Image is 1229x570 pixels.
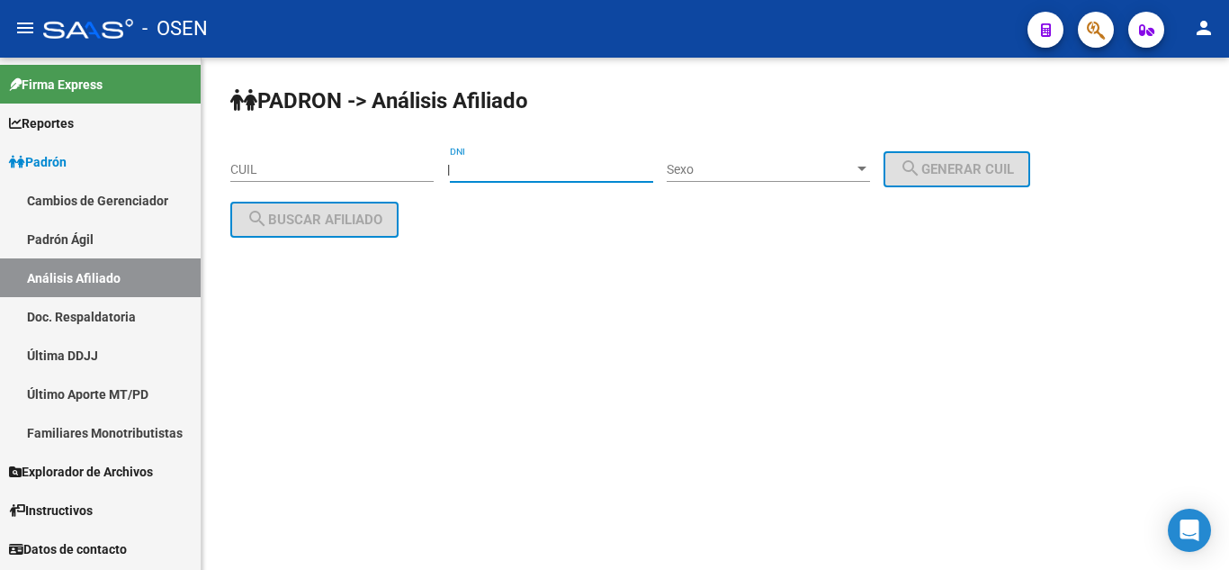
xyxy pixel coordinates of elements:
span: Firma Express [9,75,103,95]
span: - OSEN [142,9,208,49]
span: Reportes [9,113,74,133]
mat-icon: search [247,208,268,230]
mat-icon: person [1193,17,1215,39]
div: | [447,162,1044,176]
span: Datos de contacto [9,539,127,559]
span: Sexo [667,162,854,177]
span: Buscar afiliado [247,212,382,228]
button: Buscar afiliado [230,202,399,238]
span: Generar CUIL [900,161,1014,177]
mat-icon: menu [14,17,36,39]
span: Explorador de Archivos [9,462,153,482]
button: Generar CUIL [884,151,1030,187]
div: Open Intercom Messenger [1168,509,1211,552]
span: Padrón [9,152,67,172]
span: Instructivos [9,501,93,520]
strong: PADRON -> Análisis Afiliado [230,88,528,113]
mat-icon: search [900,158,921,179]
